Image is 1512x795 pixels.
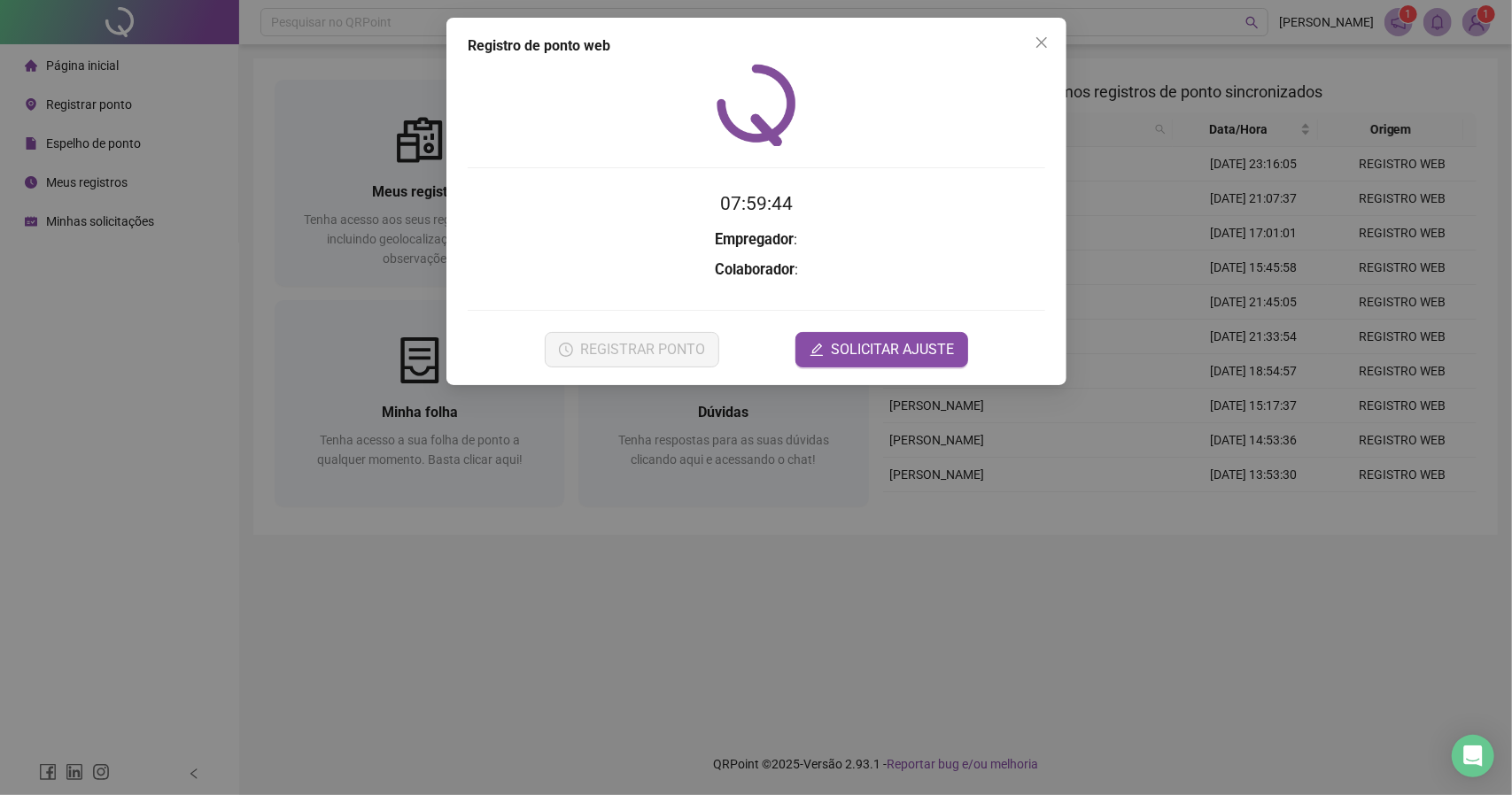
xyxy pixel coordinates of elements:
[715,261,795,278] strong: Colaborador
[468,35,1045,57] div: Registro de ponto web
[720,193,793,214] time: 07:59:44
[717,64,796,146] img: QRPoint
[715,231,794,248] strong: Empregador
[795,332,968,367] button: editSOLICITAR AJUSTE
[468,228,1045,251] h3: :
[1035,35,1049,50] span: close
[1027,28,1056,57] button: Close
[468,259,1045,282] h3: :
[810,343,824,357] span: edit
[831,339,954,360] span: SOLICITAR AJUSTE
[544,332,718,367] button: REGISTRAR PONTO
[1452,735,1494,777] div: Open Intercom Messenger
